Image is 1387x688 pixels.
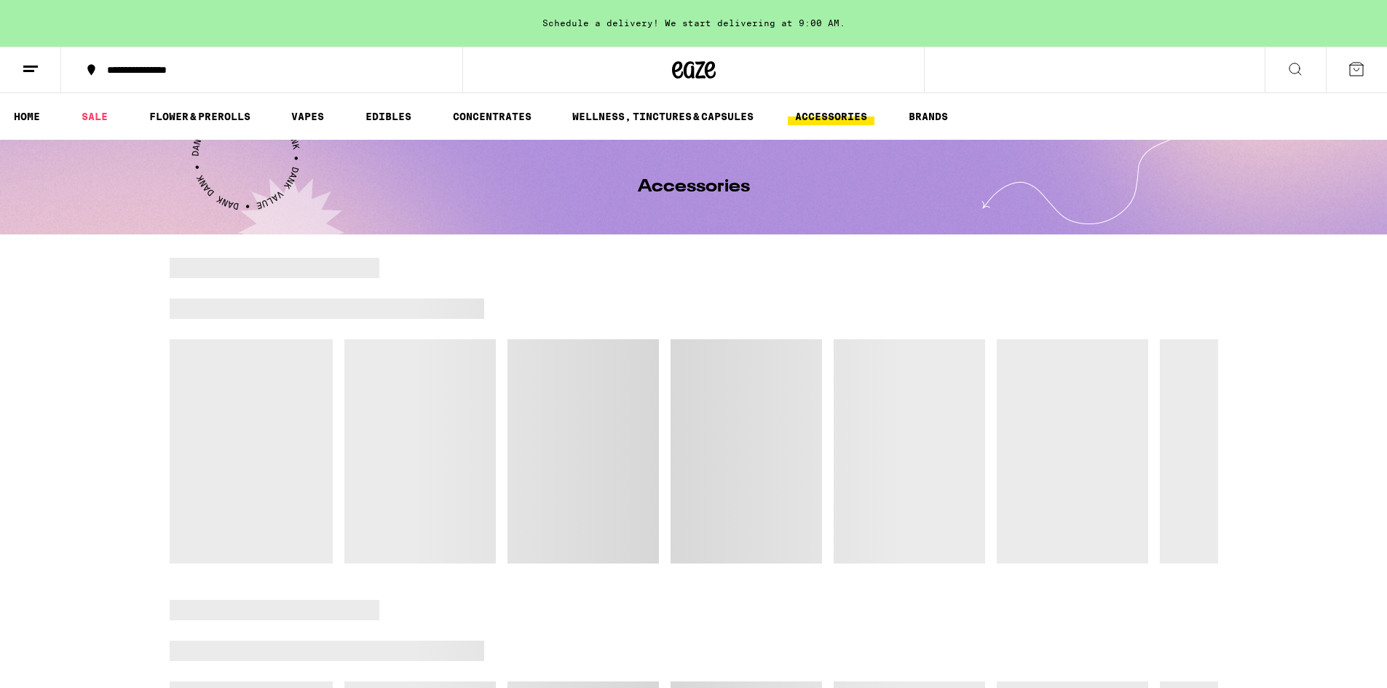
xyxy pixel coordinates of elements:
[358,108,419,125] a: EDIBLES
[7,108,47,125] a: HOME
[565,108,761,125] a: WELLNESS, TINCTURES & CAPSULES
[74,108,115,125] a: SALE
[638,178,750,196] h1: Accessories
[788,108,874,125] a: ACCESSORIES
[901,108,955,125] a: BRANDS
[284,108,331,125] a: VAPES
[142,108,258,125] a: FLOWER & PREROLLS
[446,108,539,125] a: CONCENTRATES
